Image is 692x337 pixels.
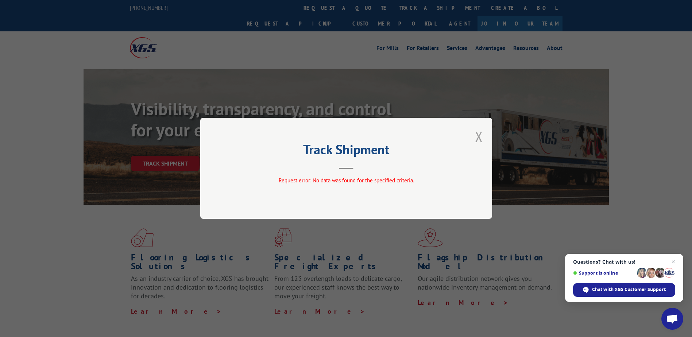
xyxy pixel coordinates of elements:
[669,257,678,266] span: Close chat
[237,144,456,158] h2: Track Shipment
[573,283,675,297] div: Chat with XGS Customer Support
[573,259,675,265] span: Questions? Chat with us!
[661,308,683,330] div: Open chat
[278,177,414,184] span: Request error: No data was found for the specified criteria.
[592,286,666,293] span: Chat with XGS Customer Support
[573,270,634,276] span: Support is online
[475,127,483,146] button: Close modal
